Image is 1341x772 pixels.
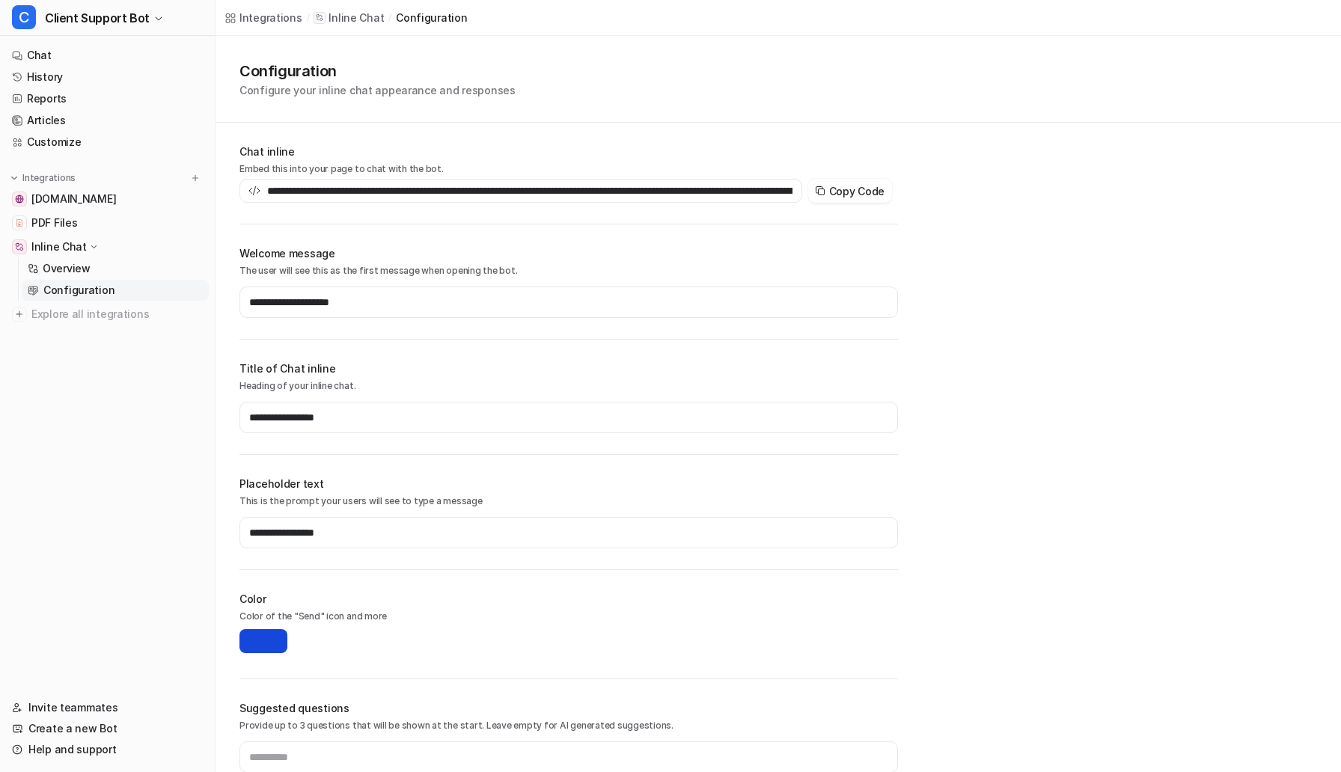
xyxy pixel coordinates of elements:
[6,212,209,233] a: PDF FilesPDF Files
[31,215,77,230] span: PDF Files
[6,739,209,760] a: Help and support
[22,280,209,301] a: Configuration
[6,697,209,718] a: Invite teammates
[6,718,209,739] a: Create a new Bot
[15,194,24,203] img: www.bitgo.com
[239,719,898,732] p: Provide up to 3 questions that will be shown at the start. Leave empty for AI generated suggestions.
[6,132,209,153] a: Customize
[15,242,24,251] img: Inline Chat
[43,283,114,298] p: Configuration
[239,10,302,25] div: Integrations
[31,302,203,326] span: Explore all integrations
[6,110,209,131] a: Articles
[388,11,391,25] span: /
[239,144,898,159] h2: Chat inline
[22,258,209,279] a: Overview
[239,264,898,278] p: The user will see this as the first message when opening the bot.
[15,218,24,227] img: PDF Files
[239,162,898,176] p: Embed this into your page to chat with the bot.
[6,304,209,325] a: Explore all integrations
[314,10,384,25] a: Inline Chat
[45,7,150,28] span: Client Support Bot
[239,494,898,508] p: This is the prompt your users will see to type a message
[239,379,898,393] p: Heading of your inline chat.
[239,361,898,376] h2: Title of Chat inline
[43,261,91,276] p: Overview
[6,45,209,66] a: Chat
[239,610,898,626] p: Color of the "Send" icon and more
[31,192,116,206] span: [DOMAIN_NAME]
[31,239,87,254] p: Inline Chat
[239,700,898,716] h2: Suggested questions
[808,179,892,203] button: Copy Code
[12,5,36,29] span: C
[239,60,516,82] h1: Configuration
[6,88,209,109] a: Reports
[6,189,209,209] a: www.bitgo.com[DOMAIN_NAME]
[6,67,209,88] a: History
[239,245,898,261] h2: Welcome message
[239,82,516,98] p: Configure your inline chat appearance and responses
[224,10,302,25] a: Integrations
[239,476,898,491] h2: Placeholder text
[307,11,310,25] span: /
[22,172,76,184] p: Integrations
[9,173,19,183] img: expand menu
[6,171,80,186] button: Integrations
[329,10,384,25] p: Inline Chat
[12,307,27,322] img: explore all integrations
[239,591,898,607] h2: Color
[396,10,467,25] a: configuration
[190,173,201,183] img: menu_add.svg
